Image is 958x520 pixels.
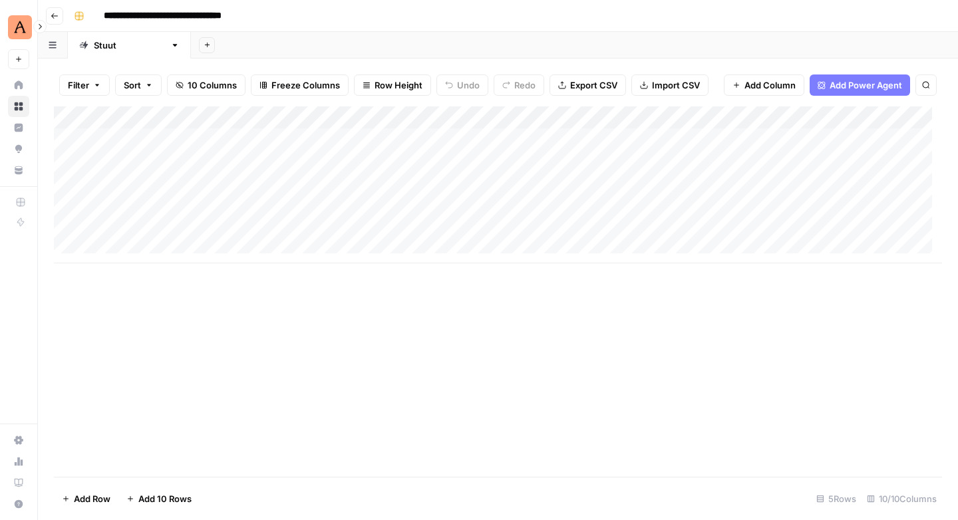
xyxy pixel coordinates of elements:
[138,492,192,505] span: Add 10 Rows
[8,430,29,451] a: Settings
[436,74,488,96] button: Undo
[8,472,29,493] a: Learning Hub
[8,11,29,44] button: Workspace: Animalz
[457,78,480,92] span: Undo
[8,160,29,181] a: Your Data
[8,451,29,472] a: Usage
[570,78,617,92] span: Export CSV
[514,78,536,92] span: Redo
[251,74,349,96] button: Freeze Columns
[118,488,200,509] button: Add 10 Rows
[631,74,709,96] button: Import CSV
[810,74,910,96] button: Add Power Agent
[124,78,141,92] span: Sort
[744,78,796,92] span: Add Column
[811,488,862,509] div: 5 Rows
[8,138,29,160] a: Opportunities
[8,74,29,96] a: Home
[375,78,422,92] span: Row Height
[550,74,626,96] button: Export CSV
[8,493,29,515] button: Help + Support
[724,74,804,96] button: Add Column
[54,488,118,509] button: Add Row
[94,39,165,52] div: [PERSON_NAME]
[74,492,110,505] span: Add Row
[354,74,431,96] button: Row Height
[68,78,89,92] span: Filter
[167,74,245,96] button: 10 Columns
[115,74,162,96] button: Sort
[862,488,942,509] div: 10/10 Columns
[59,74,110,96] button: Filter
[494,74,544,96] button: Redo
[8,117,29,138] a: Insights
[68,32,191,59] a: [PERSON_NAME]
[8,15,32,39] img: Animalz Logo
[8,96,29,117] a: Browse
[830,78,902,92] span: Add Power Agent
[188,78,237,92] span: 10 Columns
[271,78,340,92] span: Freeze Columns
[652,78,700,92] span: Import CSV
